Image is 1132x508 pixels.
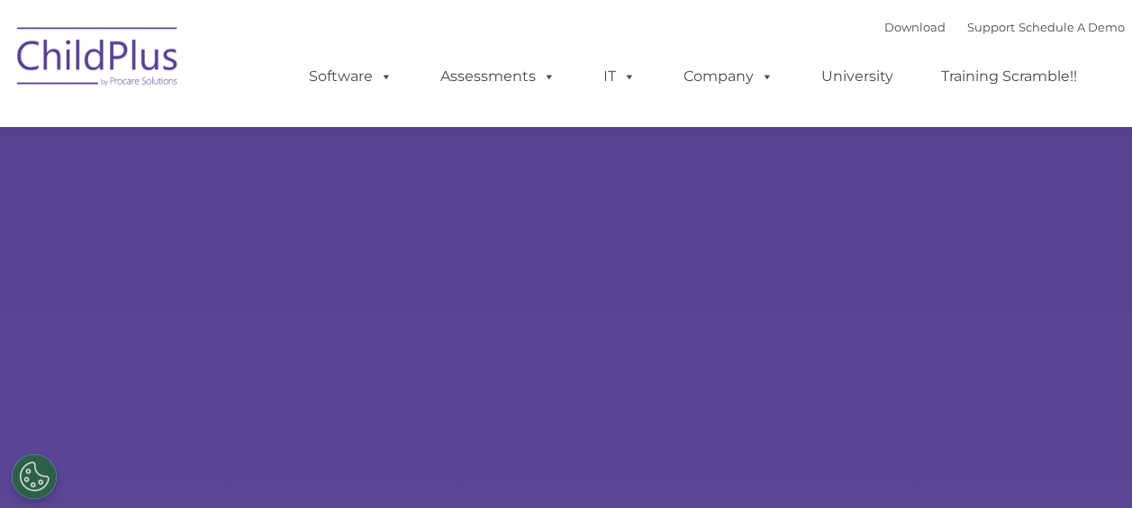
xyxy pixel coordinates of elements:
img: ChildPlus by Procare Solutions [8,14,188,104]
a: Support [967,20,1015,34]
a: Training Scramble!! [923,59,1095,95]
a: Download [884,20,946,34]
a: Software [291,59,411,95]
a: IT [585,59,654,95]
font: | [884,20,1125,34]
a: Assessments [422,59,574,95]
button: Cookies Settings [12,454,57,499]
a: Schedule A Demo [1019,20,1125,34]
a: Company [666,59,792,95]
a: University [803,59,911,95]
